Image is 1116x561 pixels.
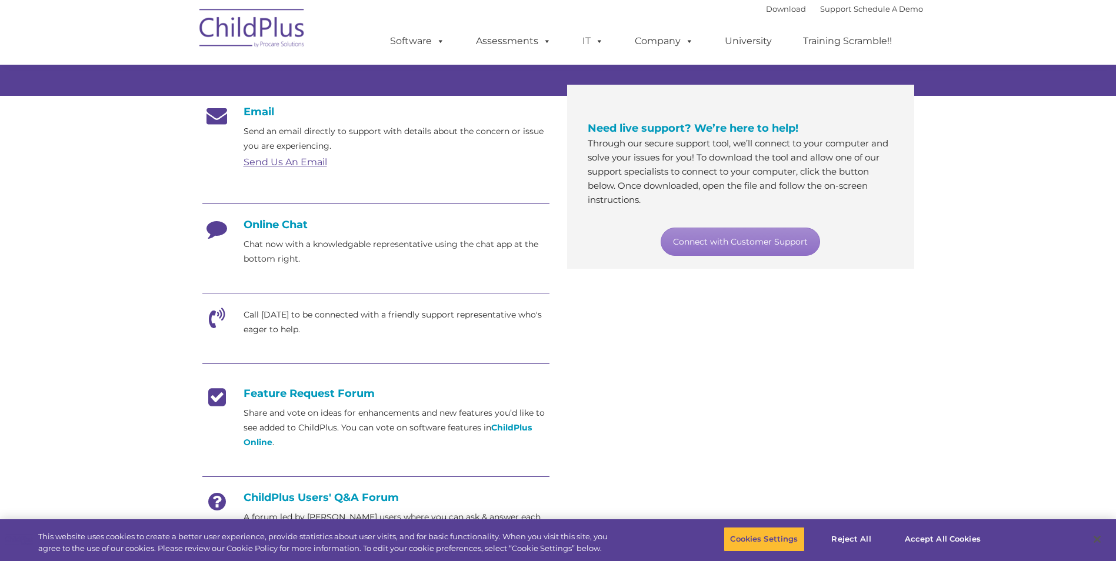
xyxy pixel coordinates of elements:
span: Need live support? We’re here to help! [588,122,798,135]
p: Call [DATE] to be connected with a friendly support representative who's eager to help. [244,308,549,337]
button: Accept All Cookies [898,527,987,552]
div: This website uses cookies to create a better user experience, provide statistics about user visit... [38,531,614,554]
a: Support [820,4,851,14]
p: Send an email directly to support with details about the concern or issue you are experiencing. [244,124,549,153]
a: University [713,29,784,53]
a: IT [571,29,615,53]
a: Software [378,29,457,53]
a: Connect with Customer Support [661,228,820,256]
p: Through our secure support tool, we’ll connect to your computer and solve your issues for you! To... [588,136,894,207]
a: Assessments [464,29,563,53]
button: Close [1084,526,1110,552]
button: Cookies Settings [724,527,804,552]
a: Training Scramble!! [791,29,904,53]
a: Schedule A Demo [854,4,923,14]
a: Download [766,4,806,14]
p: A forum led by [PERSON_NAME] users where you can ask & answer each other’s questions about the so... [244,510,549,554]
h4: Email [202,105,549,118]
h4: Online Chat [202,218,549,231]
a: Company [623,29,705,53]
a: ChildPlus Online [244,422,532,448]
p: Chat now with a knowledgable representative using the chat app at the bottom right. [244,237,549,266]
button: Reject All [815,527,888,552]
h4: ChildPlus Users' Q&A Forum [202,491,549,504]
font: | [766,4,923,14]
p: Share and vote on ideas for enhancements and new features you’d like to see added to ChildPlus. Y... [244,406,549,450]
img: ChildPlus by Procare Solutions [194,1,311,59]
h4: Feature Request Forum [202,387,549,400]
a: Send Us An Email [244,156,327,168]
